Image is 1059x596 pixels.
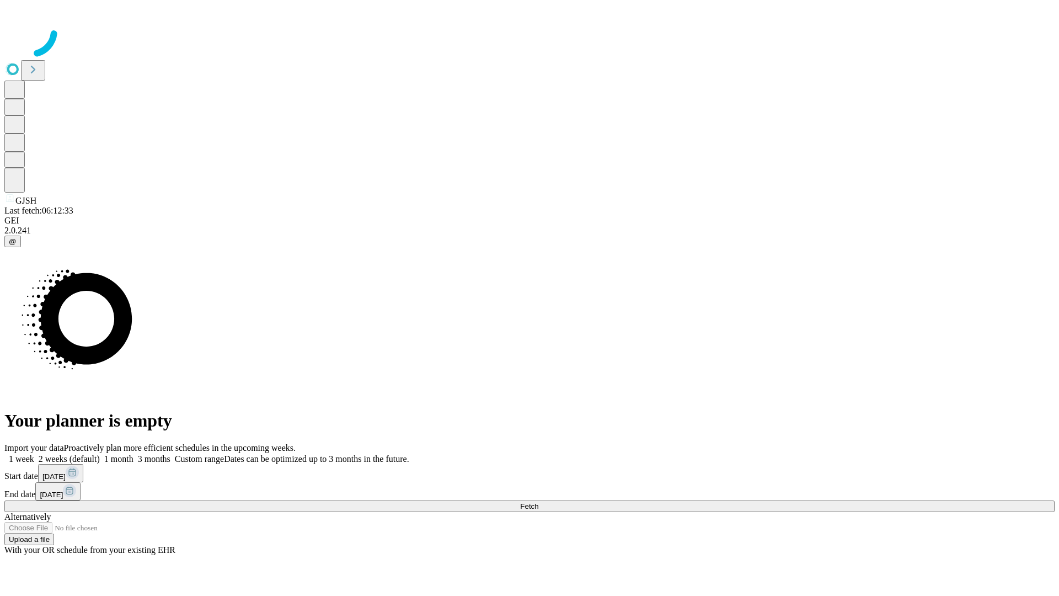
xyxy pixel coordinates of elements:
[4,443,64,453] span: Import your data
[15,196,36,205] span: GJSH
[4,512,51,521] span: Alternatively
[4,501,1055,512] button: Fetch
[64,443,296,453] span: Proactively plan more efficient schedules in the upcoming weeks.
[40,491,63,499] span: [DATE]
[4,226,1055,236] div: 2.0.241
[4,216,1055,226] div: GEI
[42,472,66,481] span: [DATE]
[104,454,133,464] span: 1 month
[35,482,81,501] button: [DATE]
[4,411,1055,431] h1: Your planner is empty
[9,237,17,246] span: @
[224,454,409,464] span: Dates can be optimized up to 3 months in the future.
[4,534,54,545] button: Upload a file
[4,206,73,215] span: Last fetch: 06:12:33
[9,454,34,464] span: 1 week
[39,454,100,464] span: 2 weeks (default)
[38,464,83,482] button: [DATE]
[4,482,1055,501] div: End date
[175,454,224,464] span: Custom range
[4,545,175,555] span: With your OR schedule from your existing EHR
[4,236,21,247] button: @
[138,454,170,464] span: 3 months
[4,464,1055,482] div: Start date
[520,502,538,510] span: Fetch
